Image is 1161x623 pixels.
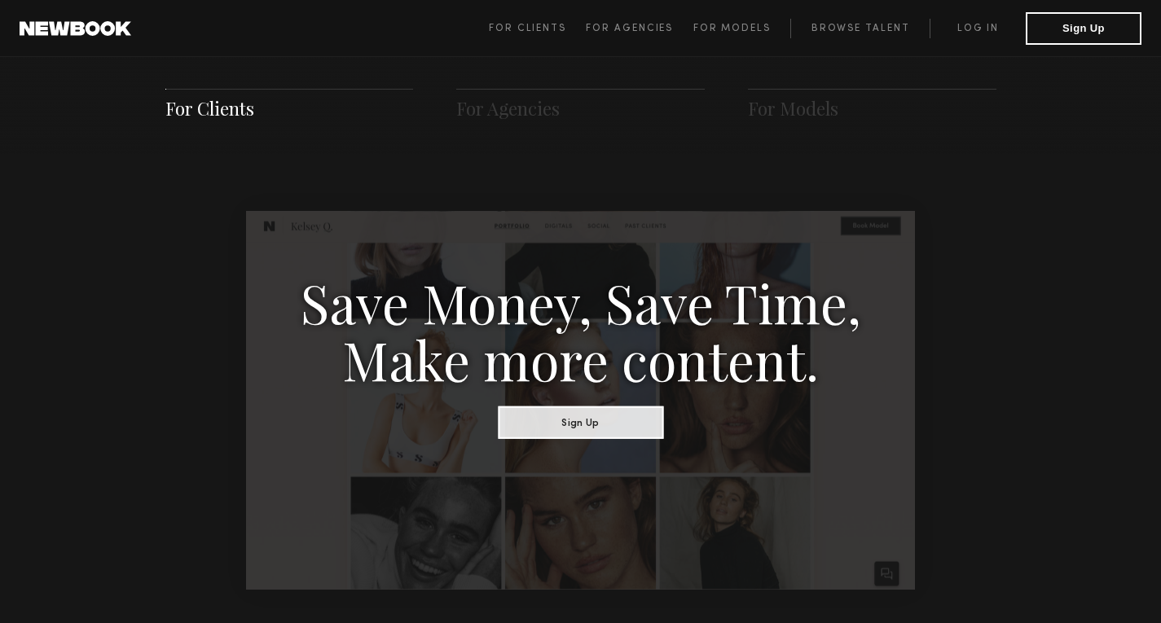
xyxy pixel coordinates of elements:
span: For Agencies [586,24,673,33]
a: For Agencies [586,19,693,38]
a: For Clients [165,96,254,121]
h3: Save Money, Save Time, Make more content. [300,273,862,387]
a: Log in [930,19,1026,38]
span: For Models [693,24,771,33]
a: For Clients [489,19,586,38]
a: For Agencies [456,96,560,121]
button: Sign Up [498,406,663,438]
a: For Models [748,96,838,121]
a: For Models [693,19,791,38]
button: Sign Up [1026,12,1141,45]
span: For Clients [489,24,566,33]
a: Browse Talent [790,19,930,38]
